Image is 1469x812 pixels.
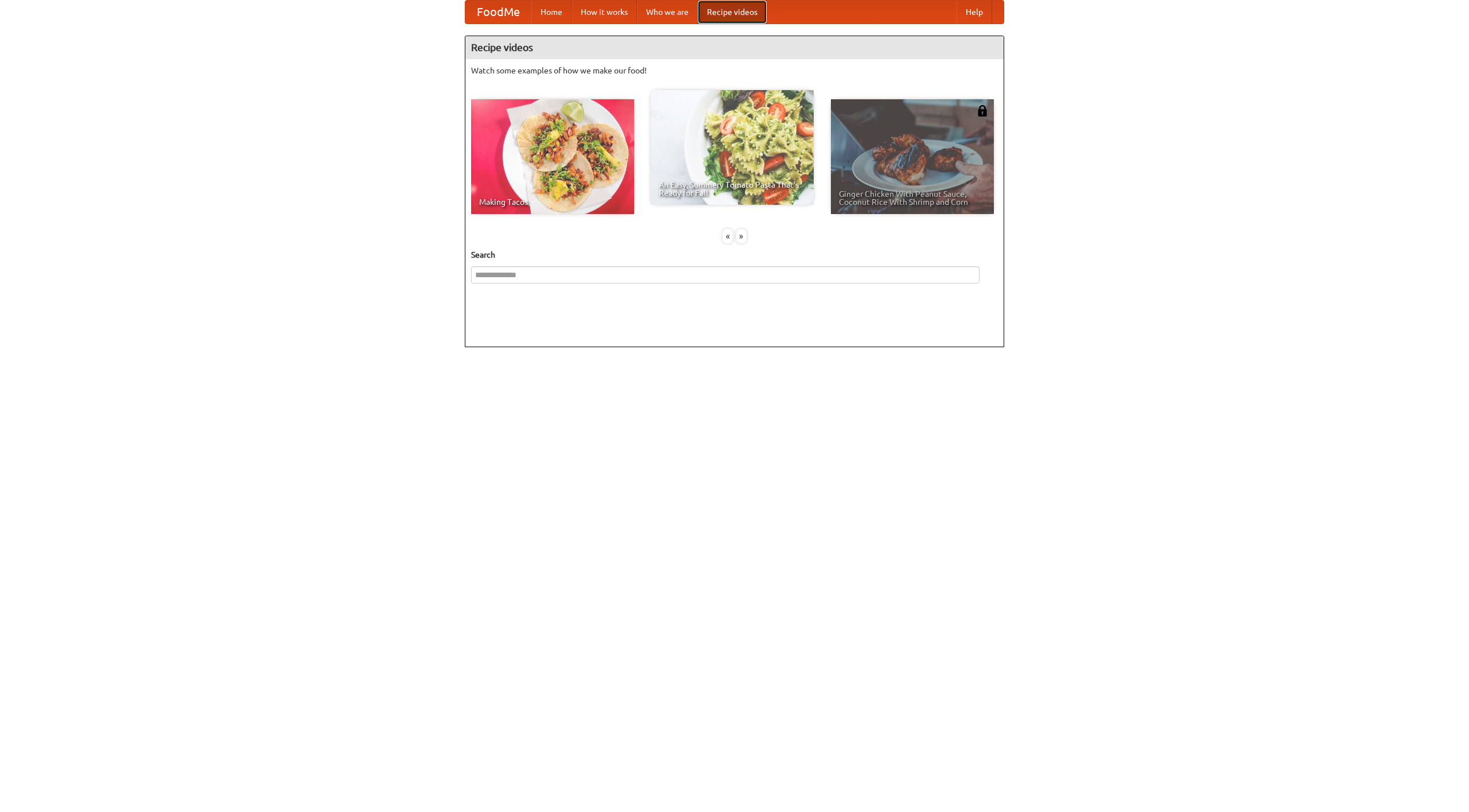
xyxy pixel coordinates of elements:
div: » [736,229,747,243]
a: FoodMe [465,1,531,24]
div: « [722,229,733,243]
a: Recipe videos [698,1,767,24]
img: 483408.png [977,105,988,116]
a: Making Tacos [471,99,634,214]
h5: Search [471,249,998,261]
a: How it works [572,1,637,24]
a: Who we are [637,1,698,24]
p: Watch some examples of how we make our food! [471,65,998,76]
h4: Recipe videos [465,36,1004,59]
span: Making Tacos [479,198,626,206]
a: An Easy, Summery Tomato Pasta That's Ready for Fall [651,90,814,205]
a: Home [531,1,572,24]
span: An Easy, Summery Tomato Pasta That's Ready for Fall [659,181,806,197]
a: Help [957,1,992,24]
